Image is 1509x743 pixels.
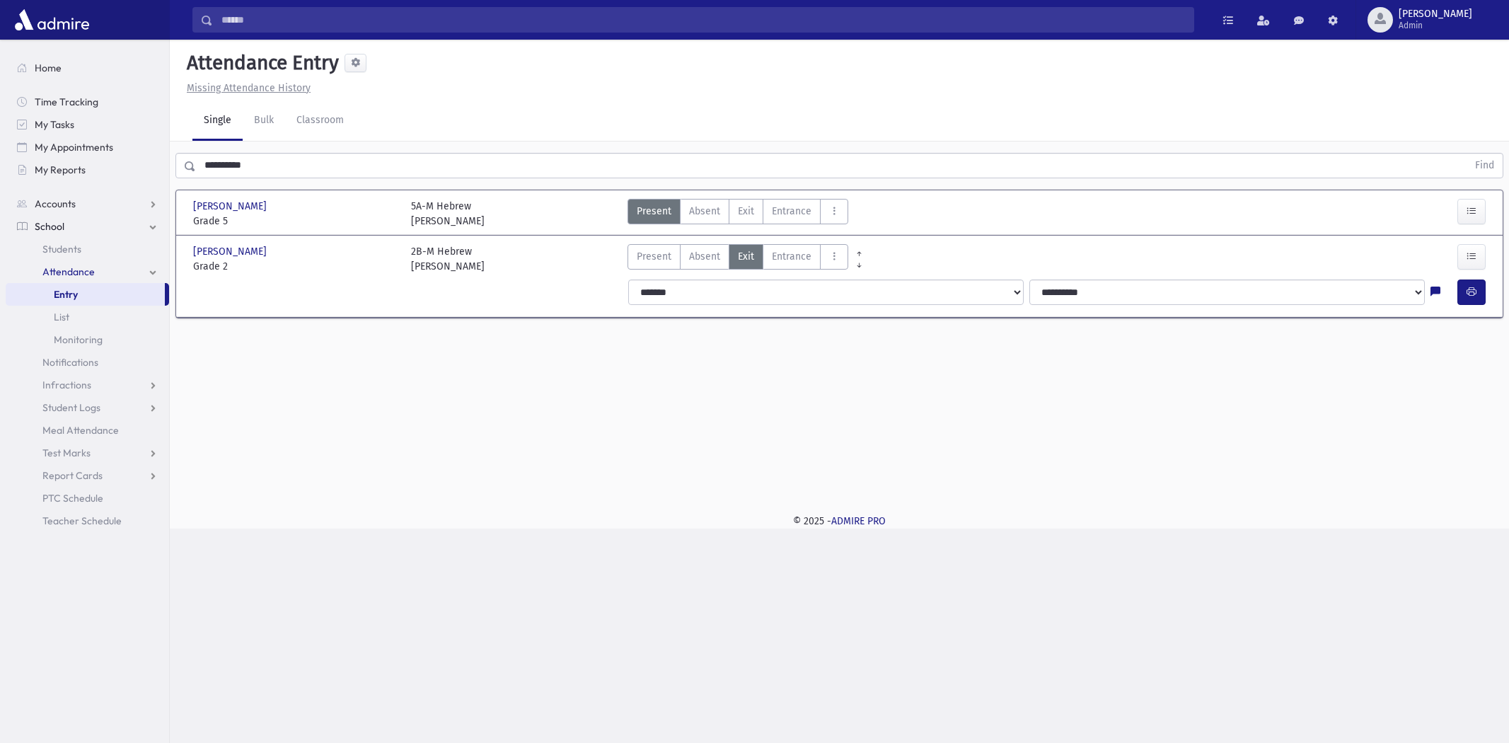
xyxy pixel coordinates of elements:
span: [PERSON_NAME] [193,244,270,259]
span: List [54,311,69,323]
span: Exit [738,249,754,264]
span: Absent [689,249,720,264]
span: Entrance [772,249,811,264]
img: AdmirePro [11,6,93,34]
span: Notifications [42,356,98,369]
a: School [6,215,169,238]
a: Entry [6,283,165,306]
span: Entry [54,288,78,301]
span: School [35,220,64,233]
a: My Reports [6,159,169,181]
span: Accounts [35,197,76,210]
a: List [6,306,169,328]
a: PTC Schedule [6,487,169,509]
span: Grade 5 [193,214,397,229]
a: Single [192,101,243,141]
a: Report Cards [6,464,169,487]
span: [PERSON_NAME] [193,199,270,214]
span: Admin [1399,20,1472,31]
span: My Tasks [35,118,74,131]
span: Present [637,249,671,264]
div: 2B-M Hebrew [PERSON_NAME] [411,244,485,274]
span: PTC Schedule [42,492,103,505]
a: My Appointments [6,136,169,159]
a: Teacher Schedule [6,509,169,532]
a: Missing Attendance History [181,82,311,94]
a: Student Logs [6,396,169,419]
span: Report Cards [42,469,103,482]
span: Grade 2 [193,259,397,274]
span: Meal Attendance [42,424,119,437]
a: Attendance [6,260,169,283]
div: 5A-M Hebrew [PERSON_NAME] [411,199,485,229]
span: Home [35,62,62,74]
span: Attendance [42,265,95,278]
a: Students [6,238,169,260]
span: Teacher Schedule [42,514,122,527]
span: My Reports [35,163,86,176]
a: My Tasks [6,113,169,136]
a: ADMIRE PRO [831,515,886,527]
span: Absent [689,204,720,219]
a: Monitoring [6,328,169,351]
h5: Attendance Entry [181,51,339,75]
span: Students [42,243,81,255]
span: [PERSON_NAME] [1399,8,1472,20]
a: Notifications [6,351,169,374]
div: © 2025 - [192,514,1486,529]
a: Test Marks [6,442,169,464]
span: Student Logs [42,401,100,414]
a: Meal Attendance [6,419,169,442]
button: Find [1467,154,1503,178]
div: AttTypes [628,244,848,274]
a: Bulk [243,101,285,141]
a: Time Tracking [6,91,169,113]
a: Classroom [285,101,355,141]
span: Time Tracking [35,96,98,108]
span: Entrance [772,204,811,219]
span: Present [637,204,671,219]
u: Missing Attendance History [187,82,311,94]
a: Accounts [6,192,169,215]
a: Home [6,57,169,79]
a: Infractions [6,374,169,396]
span: Infractions [42,379,91,391]
span: My Appointments [35,141,113,154]
span: Monitoring [54,333,103,346]
input: Search [213,7,1193,33]
span: Exit [738,204,754,219]
div: AttTypes [628,199,848,229]
span: Test Marks [42,447,91,459]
